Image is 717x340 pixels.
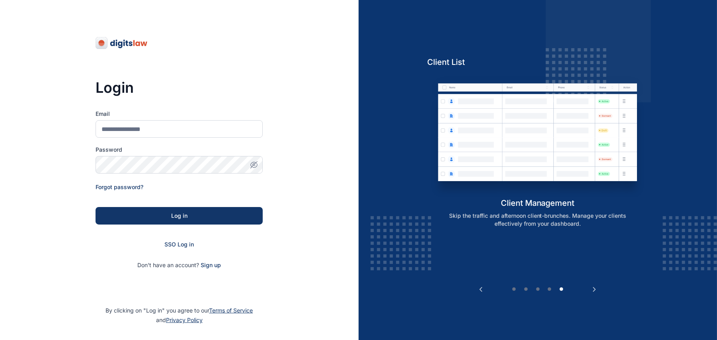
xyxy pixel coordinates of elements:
[590,285,598,293] button: Next
[96,37,148,49] img: digitslaw-logo
[427,197,648,209] h5: client management
[427,74,648,197] img: client-management.svg
[534,285,542,293] button: 3
[96,110,263,118] label: Email
[96,80,263,96] h3: Login
[558,285,566,293] button: 5
[209,307,253,314] a: Terms of Service
[477,285,485,293] button: Previous
[164,241,194,248] a: SSO Log in
[10,306,349,325] p: By clicking on "Log in" you agree to our
[427,57,648,68] h5: Client List
[108,212,250,220] div: Log in
[166,317,203,323] a: Privacy Policy
[510,285,518,293] button: 1
[96,207,263,225] button: Log in
[201,261,221,269] span: Sign up
[436,212,640,228] p: Skip the traffic and afternoon client-brunches. Manage your clients effectively from your dashboard.
[201,262,221,268] a: Sign up
[156,317,203,323] span: and
[96,261,263,269] p: Don't have an account?
[546,285,554,293] button: 4
[96,146,263,154] label: Password
[522,285,530,293] button: 2
[96,184,143,190] a: Forgot password?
